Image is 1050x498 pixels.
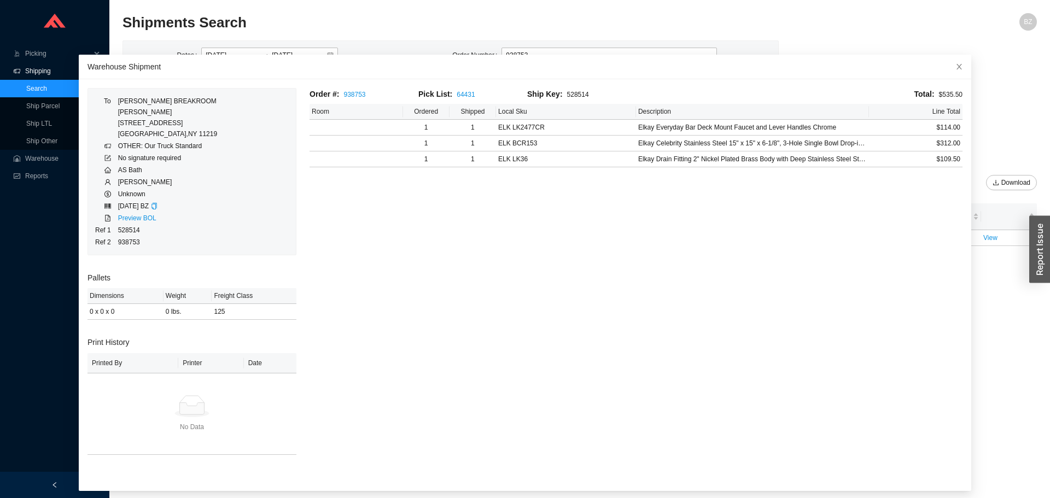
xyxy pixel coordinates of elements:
div: No Data [92,421,292,432]
th: Room [310,104,403,120]
span: Ship Key: [527,90,563,98]
span: home [104,167,111,173]
a: 938753 [343,91,365,98]
td: 528514 [118,224,218,236]
td: 938753 [118,236,218,248]
td: Unknown [118,188,218,200]
a: Ship Parcel [26,102,60,110]
th: Weight [164,288,212,304]
th: Local Sku [496,104,636,120]
span: [DATE] BZ [118,202,149,210]
a: Search [26,85,47,92]
label: Dates [177,48,202,63]
th: Printed By [87,353,178,373]
th: Printer [178,353,244,373]
td: $109.50 [869,151,962,167]
td: Ref 2 [95,236,118,248]
div: 528514 [527,88,636,101]
a: View [983,234,997,242]
span: left [51,482,58,488]
h3: Pallets [87,272,296,284]
span: dollar [104,191,111,197]
span: Picking [25,45,91,62]
th: Line Total [869,104,962,120]
span: copy [151,203,157,209]
td: To [95,95,118,140]
td: $312.00 [869,136,962,151]
td: 1 [450,151,496,167]
span: BZ [1024,13,1032,31]
span: to [262,51,270,59]
th: Date [244,353,296,373]
td: 125 [212,304,296,320]
div: Elkay Celebrity Stainless Steel 15" x 15" x 6-1/8", 3-Hole Single Bowl Drop-in Bar Sink [638,138,867,149]
a: 64431 [457,91,475,98]
div: [PERSON_NAME] BREAKROOM [PERSON_NAME] [STREET_ADDRESS] [GEOGRAPHIC_DATA] , NY 11219 [118,96,217,139]
button: Close [947,55,971,79]
td: 1 [403,151,450,167]
a: Ship LTL [26,120,52,127]
th: Shipped [450,104,496,120]
td: $114.00 [869,120,962,136]
button: downloadDownload [986,175,1037,190]
th: Freight Class [212,288,296,304]
td: 1 [450,136,496,151]
th: Dimensions [87,288,164,304]
span: Shipping [25,62,91,80]
input: To [272,50,326,61]
td: ELK BCR153 [496,136,636,151]
span: Download [1001,177,1030,188]
td: 0 x 0 x 0 [87,304,164,320]
th: undefined sortable [981,203,1037,230]
input: From [206,50,260,61]
span: file-pdf [104,215,111,221]
td: ELK LK36 [496,151,636,167]
span: barcode [104,203,111,209]
div: Elkay Everyday Bar Deck Mount Faucet and Lever Handles Chrome [638,122,867,133]
span: form [104,155,111,161]
label: Order Number [452,48,501,63]
span: Warehouse [25,150,91,167]
td: No signature required [118,152,218,164]
span: user [104,179,111,185]
span: Pick List: [418,90,452,98]
span: close [955,63,963,71]
h2: Shipments Search [122,13,808,32]
td: 1 [403,120,450,136]
td: 0 lbs. [164,304,212,320]
td: AS Bath [118,164,218,176]
td: Ref 1 [95,224,118,236]
td: 1 [403,136,450,151]
td: OTHER: Our Truck Standard [118,140,218,152]
th: Ordered [403,104,450,120]
span: Order #: [310,90,339,98]
a: Preview BOL [118,214,156,222]
span: swap-right [262,51,270,59]
th: Description [636,104,869,120]
div: Warehouse Shipment [87,61,962,73]
span: fund [13,173,21,179]
span: Total: [914,90,935,98]
a: Ship Other [26,137,57,145]
div: Elkay Drain Fitting 2" Nickel Plated Brass Body with Deep Stainless Steel Strainer Basket [638,154,867,165]
td: 1 [450,120,496,136]
div: Copy [151,201,157,212]
span: Reports [25,167,91,185]
h3: Print History [87,336,296,349]
span: download [993,179,999,187]
td: ELK LK2477CR [496,120,636,136]
td: [PERSON_NAME] [118,176,218,188]
div: $535.50 [636,88,962,101]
